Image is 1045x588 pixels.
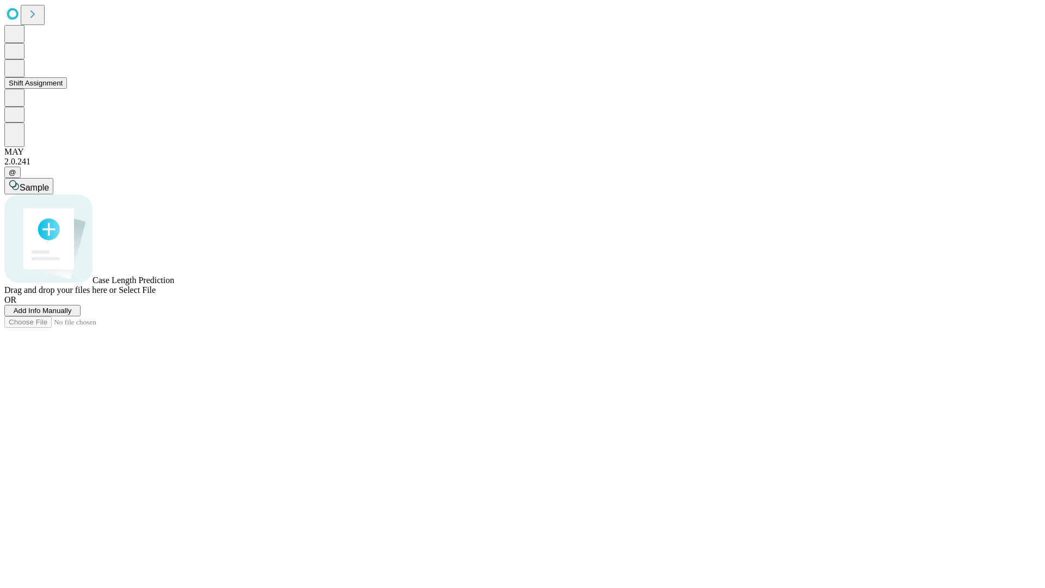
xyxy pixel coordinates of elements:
[9,168,16,176] span: @
[4,167,21,178] button: @
[4,157,1041,167] div: 2.0.241
[4,178,53,194] button: Sample
[14,307,72,315] span: Add Info Manually
[4,147,1041,157] div: MAY
[4,305,81,316] button: Add Info Manually
[4,285,116,295] span: Drag and drop your files here or
[119,285,156,295] span: Select File
[93,275,174,285] span: Case Length Prediction
[20,183,49,192] span: Sample
[4,77,67,89] button: Shift Assignment
[4,295,16,304] span: OR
